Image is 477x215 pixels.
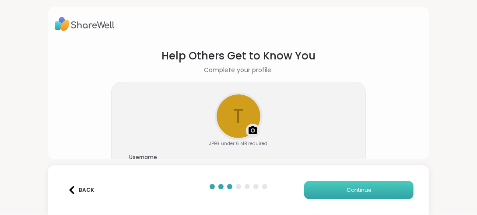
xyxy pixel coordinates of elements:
button: Continue [304,181,414,199]
h3: Username [129,154,348,161]
span: Continue [347,186,371,194]
img: ShareWell Logo [55,14,115,34]
div: JPEG under 6 MB required [210,140,268,147]
h2: Complete your profile. [204,66,273,75]
div: Back [68,186,95,194]
button: Back [63,181,98,199]
h1: Help Others Get to Know You [161,48,316,64]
